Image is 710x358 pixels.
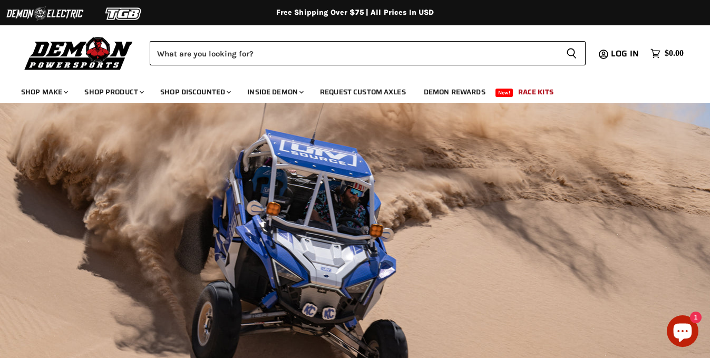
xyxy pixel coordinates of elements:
[13,81,74,103] a: Shop Make
[13,77,681,103] ul: Main menu
[5,4,84,24] img: Demon Electric Logo 2
[84,4,163,24] img: TGB Logo 2
[558,41,586,65] button: Search
[664,315,702,350] inbox-online-store-chat: Shopify online store chat
[495,89,513,97] span: New!
[76,81,150,103] a: Shop Product
[152,81,237,103] a: Shop Discounted
[150,41,586,65] form: Product
[21,34,137,72] img: Demon Powersports
[510,81,561,103] a: Race Kits
[416,81,493,103] a: Demon Rewards
[239,81,310,103] a: Inside Demon
[150,41,558,65] input: Search
[606,49,645,59] a: Log in
[665,49,684,59] span: $0.00
[611,47,639,60] span: Log in
[312,81,414,103] a: Request Custom Axles
[645,46,689,61] a: $0.00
